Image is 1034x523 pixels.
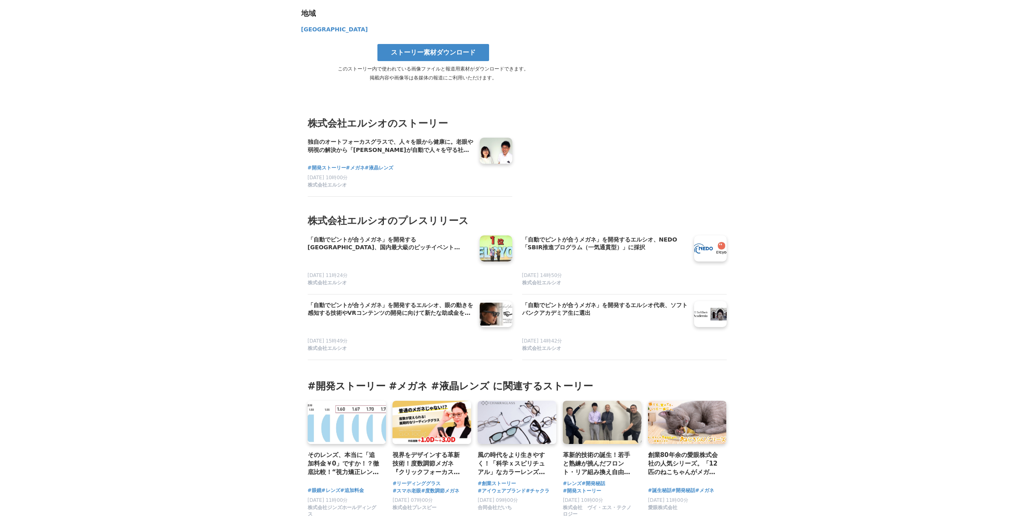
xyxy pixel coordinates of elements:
a: 株式会社エルシオ [522,279,688,288]
a: #誕生秘話 [648,487,672,494]
span: [DATE] 10時00分 [308,175,348,180]
a: #レンズ [563,480,582,488]
a: #レンズ [322,487,340,494]
a: #創業ストーリー [478,480,516,488]
a: 株式会社ジンズホールディングス [308,513,380,519]
a: 風の時代をより生きやすく！「科学ｘスピリチュアル」なカラーレンズメガネ「CHAKRAGLASS®︎」公式ECサイトオープンに寄せて [478,450,550,477]
a: #度数調節メガネ [421,487,459,495]
a: 創業80年余の愛眼株式会社の人気シリーズ。「12匹のねこちゃんがメガネに？」 ねこ好きにはたまらにゃい至福のメガネ「ねころりんシリーズ」の誕生秘話 [648,450,720,477]
a: #追加料金 [340,487,364,494]
span: [DATE] 10時00分 [563,497,603,503]
a: 「自動でピントが合うメガネ」を開発する[GEOGRAPHIC_DATA]、国内最大級のピッチイベント「LAUNCHPAD SEED [DATE]」で優勝 [308,235,473,253]
a: #開発ストーリー [308,164,346,172]
a: 「自動でピントが合うメガネ」を開発するエルシオ代表、ソフトバンクアカデミア生に選出 [522,301,688,318]
span: [DATE] 07時00分 [392,497,433,503]
a: [GEOGRAPHIC_DATA] [301,28,368,32]
a: #開発秘話 [582,480,605,488]
span: [DATE] 11時00分 [648,497,688,503]
a: 株式会社エルシオ [308,182,473,190]
span: 愛眼株式会社 [648,504,677,511]
a: ストーリー素材ダウンロード [377,44,489,61]
span: [DATE] 15時49分 [308,338,348,344]
span: 株式会社エルシオ [308,279,347,286]
a: 株式会社エルシオ [522,345,688,353]
h4: 独自のオートフォーカスグラスで、人々を眼から健康に。老眼や弱視の解決から「[PERSON_NAME]が自動で人々を守る社会」の実現へ、大阪大学発ベンチャー「エルシオ」の飽くなき挑戦 [308,138,473,154]
a: #メガネ [695,487,714,494]
span: 株式会社エルシオ [522,345,561,352]
a: #眼鏡 [308,487,322,494]
span: 株式会社エルシオ [308,182,347,189]
span: [DATE] 09時00分 [478,497,518,503]
a: 株式会社プレスビー [392,506,437,512]
h4: 「自動でピントが合うメガネ」を開発するエルシオ、NEDO「SBIR推進プログラム（一気通貫型）」に採択 [522,235,688,252]
span: 合同会社だいち [478,504,512,511]
h3: 株式会社エルシオのストーリー [308,116,727,131]
span: [DATE] 11時24分 [308,272,348,278]
a: 合同会社だいち [478,506,512,512]
a: 「自動でピントが合うメガネ」を開発するエルシオ、NEDO「SBIR推進プログラム（一気通貫型）」に採択 [522,235,688,253]
span: [DATE] 14時42分 [522,338,562,344]
a: 視界をデザインする革新技術！度数調節メガネ『クリックフォーカス』誕生の軌跡 [392,450,465,477]
a: 株式会社エルシオ [308,279,473,288]
a: 革新的技術の誕生！若手と熟練が挑んだフロント・リア組み換え自由レンズ開発の全貌 [563,450,635,477]
a: #チャクラ [526,487,549,495]
a: 「自動でピントが合うメガネ」を開発するエルシオ、眼の動きを感知する技術やVRコンテンツの開発に向けて新たな助成金を2件獲得 [308,301,473,318]
a: そのレンズ、本当に「追加料金￥0」ですか！？徹底比較！“視力矯正レンズ”見極めの極意を伝授！ [308,450,380,477]
span: [GEOGRAPHIC_DATA] [301,26,368,33]
span: 株式会社ジンズホールディングス [308,504,380,518]
span: 株式会社エルシオ [308,345,347,352]
a: #リーディンググラス [392,480,441,488]
a: 株式会社 ヴイ・エス・テクノロジー [563,513,635,519]
a: 株式会社エルシオ [308,345,473,353]
a: #液晶レンズ [365,164,393,172]
span: 株式会社エルシオ [522,279,561,286]
a: #開発秘話 [672,487,695,494]
span: [DATE] 14時50分 [522,272,562,278]
a: #開発ストーリー [563,487,601,495]
h4: 「自動でピントが合うメガネ」を開発する[GEOGRAPHIC_DATA]、国内最大級のピッチイベント「LAUNCHPAD SEED [DATE]」で優勝 [308,235,473,252]
a: #アイウェアブランド [478,487,526,495]
h2: 株式会社エルシオのプレスリリース [308,213,727,229]
h3: #開発ストーリー #メガネ #液晶レンズ に関連するストーリー [308,380,727,393]
span: 株式会社 ヴイ・エス・テクノロジー [563,504,635,518]
a: #メガネ [346,164,365,172]
a: 独自のオートフォーカスグラスで、人々を眼から健康に。老眼や弱視の解決から「[PERSON_NAME]が自動で人々を守る社会」の実現へ、大阪大学発ベンチャー「エルシオ」の飽くなき挑戦 [308,138,473,155]
a: 愛眼株式会社 [648,506,677,512]
span: [DATE] 11時00分 [308,497,348,503]
a: #スマホ老眼 [392,487,421,495]
p: このストーリー内で使われている画像ファイルと報道用素材がダウンロードできます。 掲載内容や画像等は各媒体の報道にご利用いただけます。 [301,64,565,82]
span: 株式会社プレスビー [392,504,437,511]
div: 地域 [301,9,562,18]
